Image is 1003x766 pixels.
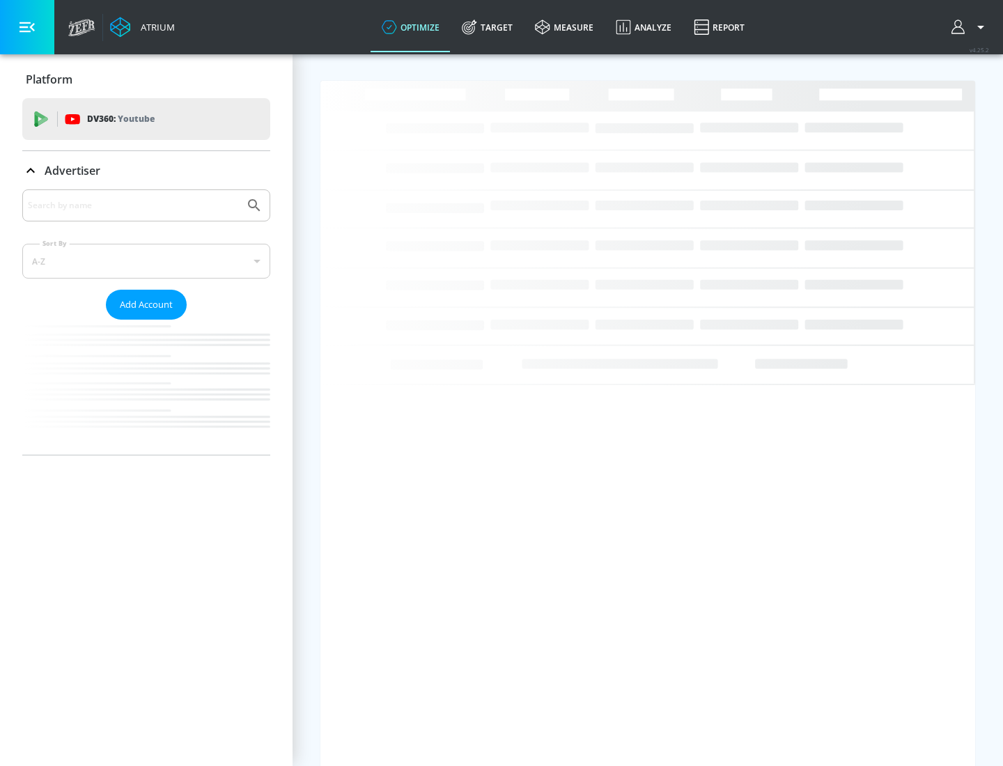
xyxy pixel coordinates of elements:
p: Youtube [118,111,155,126]
input: Search by name [28,196,239,214]
div: Advertiser [22,189,270,455]
button: Add Account [106,290,187,320]
a: optimize [371,2,451,52]
a: Target [451,2,524,52]
span: v 4.25.2 [970,46,989,54]
div: DV360: Youtube [22,98,270,140]
label: Sort By [40,239,70,248]
a: Report [683,2,756,52]
a: Analyze [605,2,683,52]
div: A-Z [22,244,270,279]
div: Platform [22,60,270,99]
p: Advertiser [45,163,100,178]
div: Atrium [135,21,175,33]
nav: list of Advertiser [22,320,270,455]
p: Platform [26,72,72,87]
span: Add Account [120,297,173,313]
a: Atrium [110,17,175,38]
p: DV360: [87,111,155,127]
div: Advertiser [22,151,270,190]
a: measure [524,2,605,52]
